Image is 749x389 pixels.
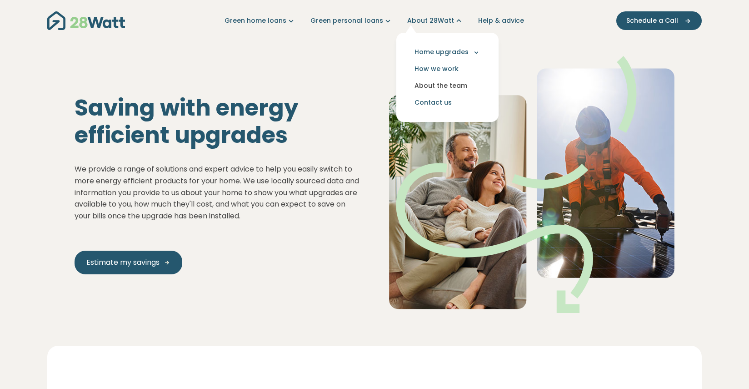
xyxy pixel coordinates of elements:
a: Help & advice [478,16,524,25]
a: About the team [404,77,491,94]
button: Home upgrades [404,44,491,61]
span: Estimate my savings [86,257,160,268]
nav: Main navigation [47,9,702,32]
a: Green home loans [225,16,296,25]
button: Schedule a Call [616,11,702,30]
h1: Saving with energy efficient upgrades [75,94,360,149]
p: We provide a range of solutions and expert advice to help you easily switch to more energy effici... [75,163,360,222]
a: Green personal loans [310,16,393,25]
a: Estimate my savings [75,251,182,274]
img: 28Watt [47,11,125,30]
span: Schedule a Call [626,16,678,25]
a: About 28Watt [407,16,464,25]
a: Contact us [404,94,491,111]
a: How we work [404,61,491,77]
